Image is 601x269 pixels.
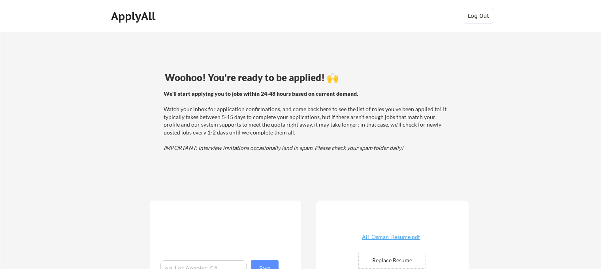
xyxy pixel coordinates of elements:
[164,90,358,97] strong: We'll start applying you to jobs within 24-48 hours based on current demand.
[164,90,448,152] div: Watch your inbox for application confirmations, and come back here to see the list of roles you'v...
[344,234,438,246] a: Ali_Osman_Resume.pdf
[463,8,494,24] button: Log Out
[111,9,158,23] div: ApplyAll
[344,234,438,240] div: Ali_Osman_Resume.pdf
[165,73,450,82] div: Woohoo! You're ready to be applied! 🙌
[164,144,403,151] em: IMPORTANT: Interview invitations occasionally land in spam. Please check your spam folder daily!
